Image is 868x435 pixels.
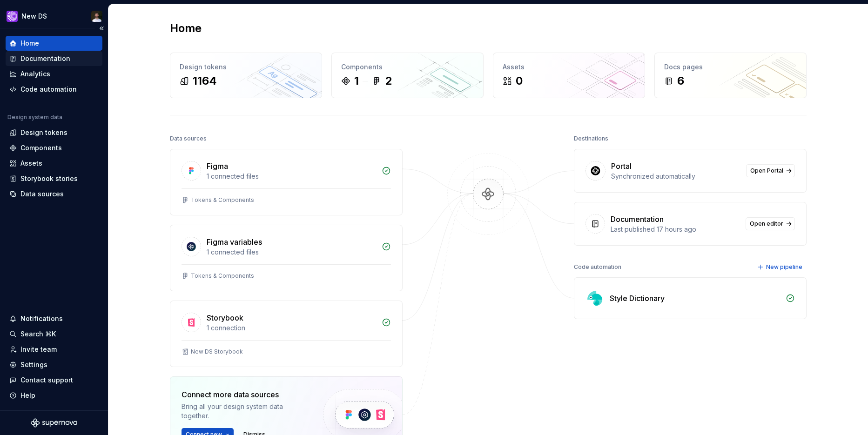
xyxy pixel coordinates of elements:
[7,114,62,121] div: Design system data
[20,391,35,400] div: Help
[6,125,102,140] a: Design tokens
[574,261,621,274] div: Code automation
[95,22,108,35] button: Collapse sidebar
[611,214,664,225] div: Documentation
[6,187,102,201] a: Data sources
[207,236,262,248] div: Figma variables
[20,143,62,153] div: Components
[6,327,102,341] button: Search ⌘K
[6,171,102,186] a: Storybook stories
[170,149,403,215] a: Figma1 connected filesTokens & Components
[191,348,243,355] div: New DS Storybook
[750,167,783,174] span: Open Portal
[207,172,376,181] div: 1 connected files
[6,82,102,97] a: Code automation
[20,85,77,94] div: Code automation
[611,172,740,181] div: Synchronized automatically
[31,418,77,428] svg: Supernova Logo
[610,293,665,304] div: Style Dictionary
[611,225,740,234] div: Last published 17 hours ago
[20,159,42,168] div: Assets
[170,225,403,291] a: Figma variables1 connected filesTokens & Components
[20,345,57,354] div: Invite team
[170,132,207,145] div: Data sources
[20,375,73,385] div: Contact support
[191,272,254,280] div: Tokens & Components
[6,342,102,357] a: Invite team
[6,311,102,326] button: Notifications
[170,53,322,98] a: Design tokens1164
[331,53,484,98] a: Components12
[182,402,307,421] div: Bring all your design system data together.
[20,174,78,183] div: Storybook stories
[385,74,392,88] div: 2
[493,53,645,98] a: Assets0
[6,388,102,403] button: Help
[20,128,67,137] div: Design tokens
[6,51,102,66] a: Documentation
[20,69,50,79] div: Analytics
[6,357,102,372] a: Settings
[20,329,56,339] div: Search ⌘K
[182,389,307,400] div: Connect more data sources
[170,301,403,367] a: Storybook1 connectionNew DS Storybook
[611,161,632,172] div: Portal
[516,74,523,88] div: 0
[207,161,228,172] div: Figma
[750,220,783,228] span: Open editor
[207,323,376,333] div: 1 connection
[91,11,102,22] img: Tomas
[664,62,797,72] div: Docs pages
[20,314,63,323] div: Notifications
[654,53,807,98] a: Docs pages6
[20,54,70,63] div: Documentation
[20,39,39,48] div: Home
[677,74,684,88] div: 6
[170,21,202,36] h2: Home
[207,248,376,257] div: 1 connected files
[20,189,64,199] div: Data sources
[191,196,254,204] div: Tokens & Components
[193,74,217,88] div: 1164
[6,141,102,155] a: Components
[21,12,47,21] div: New DS
[503,62,635,72] div: Assets
[754,261,807,274] button: New pipeline
[746,164,795,177] a: Open Portal
[2,6,106,26] button: New DSTomas
[180,62,312,72] div: Design tokens
[6,67,102,81] a: Analytics
[6,373,102,388] button: Contact support
[746,217,795,230] a: Open editor
[766,263,802,271] span: New pipeline
[574,132,608,145] div: Destinations
[20,360,47,369] div: Settings
[6,36,102,51] a: Home
[6,156,102,171] a: Assets
[341,62,474,72] div: Components
[7,11,18,22] img: ea0f8e8f-8665-44dd-b89f-33495d2eb5f1.png
[354,74,359,88] div: 1
[207,312,243,323] div: Storybook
